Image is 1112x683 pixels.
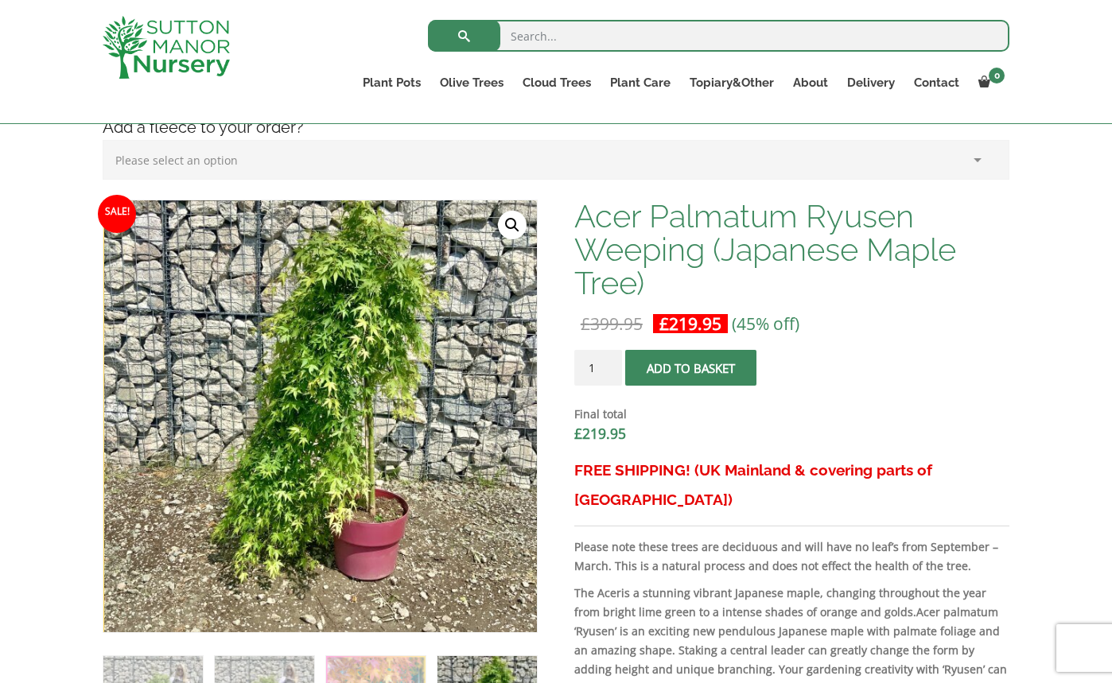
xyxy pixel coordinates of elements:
span: (45% off) [732,312,799,335]
a: Cloud Trees [513,72,601,94]
a: About [783,72,838,94]
dt: Final total [574,405,1009,424]
button: Add to basket [625,350,756,386]
strong: The Acer [574,585,621,600]
input: Product quantity [574,350,622,386]
bdi: 399.95 [581,312,643,335]
input: Search... [428,20,1009,52]
bdi: 219.95 [659,312,721,335]
a: Plant Pots [353,72,430,94]
a: Topiary&Other [680,72,783,94]
img: logo [103,16,230,79]
b: is a stunning vibrant Japanese maple, changing throughout the year from bright lime green to a in... [574,585,986,619]
strong: Please note these trees are deciduous and will have no leaf’s from September – March. This is a n... [574,539,998,573]
span: £ [574,424,582,443]
h1: Acer Palmatum Ryusen Weeping (Japanese Maple Tree) [574,200,1009,300]
bdi: 219.95 [574,424,626,443]
span: Sale! [98,195,136,233]
h4: Add a fleece to your order? [91,115,1021,140]
a: View full-screen image gallery [498,211,527,239]
span: £ [659,312,669,335]
a: Olive Trees [430,72,513,94]
span: £ [581,312,590,335]
a: 0 [969,72,1009,94]
a: Delivery [838,72,904,94]
h3: FREE SHIPPING! (UK Mainland & covering parts of [GEOGRAPHIC_DATA]) [574,456,1009,514]
span: 0 [989,68,1005,83]
a: Plant Care [601,72,680,94]
a: Contact [904,72,969,94]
